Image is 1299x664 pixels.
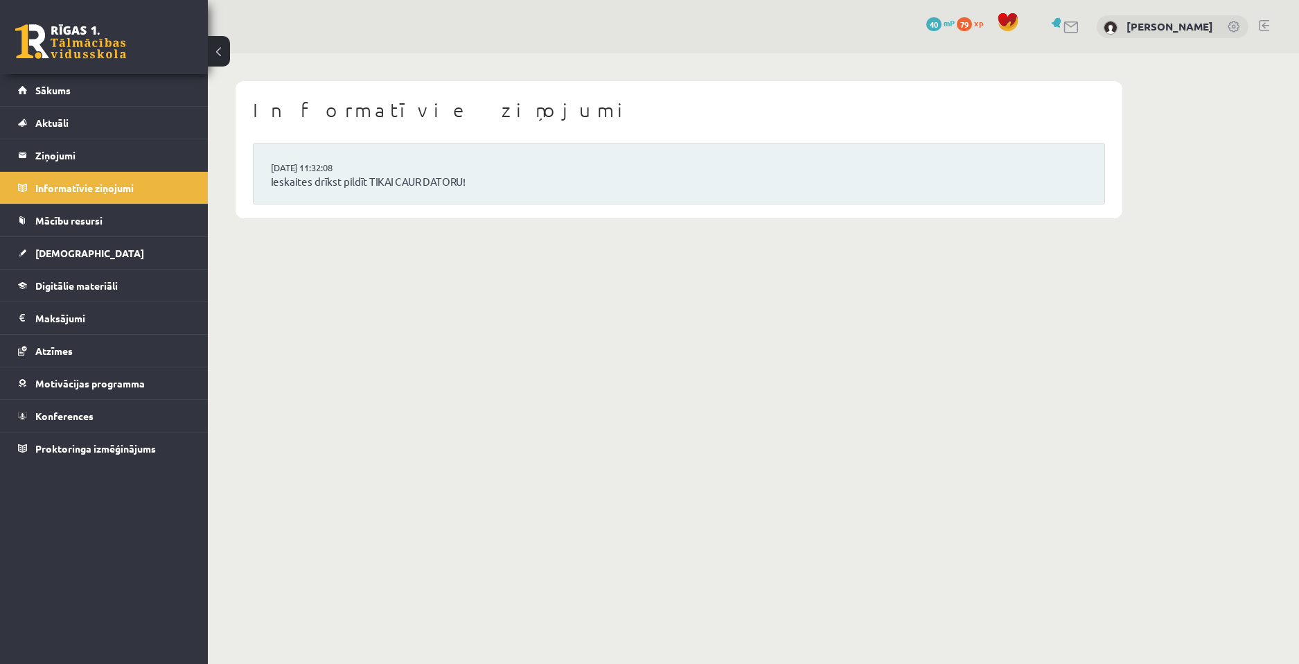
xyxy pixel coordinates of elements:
span: Atzīmes [35,344,73,357]
span: Digitālie materiāli [35,279,118,292]
span: Motivācijas programma [35,377,145,390]
a: Ziņojumi [18,139,191,171]
span: Mācību resursi [35,214,103,227]
a: Informatīvie ziņojumi [18,172,191,204]
a: Rīgas 1. Tālmācības vidusskola [15,24,126,59]
span: mP [944,17,955,28]
legend: Maksājumi [35,302,191,334]
a: Digitālie materiāli [18,270,191,302]
img: Kristaps Zomerfelds [1104,21,1117,35]
a: Mācību resursi [18,204,191,236]
a: Maksājumi [18,302,191,334]
span: xp [974,17,983,28]
a: Ieskaites drīkst pildīt TIKAI CAUR DATORU! [271,174,1087,190]
a: Aktuāli [18,107,191,139]
legend: Ziņojumi [35,139,191,171]
a: Motivācijas programma [18,367,191,399]
span: 79 [957,17,972,31]
span: Proktoringa izmēģinājums [35,442,156,455]
span: Aktuāli [35,116,69,129]
span: Konferences [35,410,94,422]
a: Konferences [18,400,191,432]
span: Sākums [35,84,71,96]
a: Atzīmes [18,335,191,367]
a: 79 xp [957,17,990,28]
a: Sākums [18,74,191,106]
span: [DEMOGRAPHIC_DATA] [35,247,144,259]
a: Proktoringa izmēģinājums [18,433,191,464]
a: [DATE] 11:32:08 [271,161,375,175]
legend: Informatīvie ziņojumi [35,172,191,204]
a: [DEMOGRAPHIC_DATA] [18,237,191,269]
a: [PERSON_NAME] [1126,19,1213,33]
a: 40 mP [926,17,955,28]
span: 40 [926,17,942,31]
h1: Informatīvie ziņojumi [253,98,1105,122]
